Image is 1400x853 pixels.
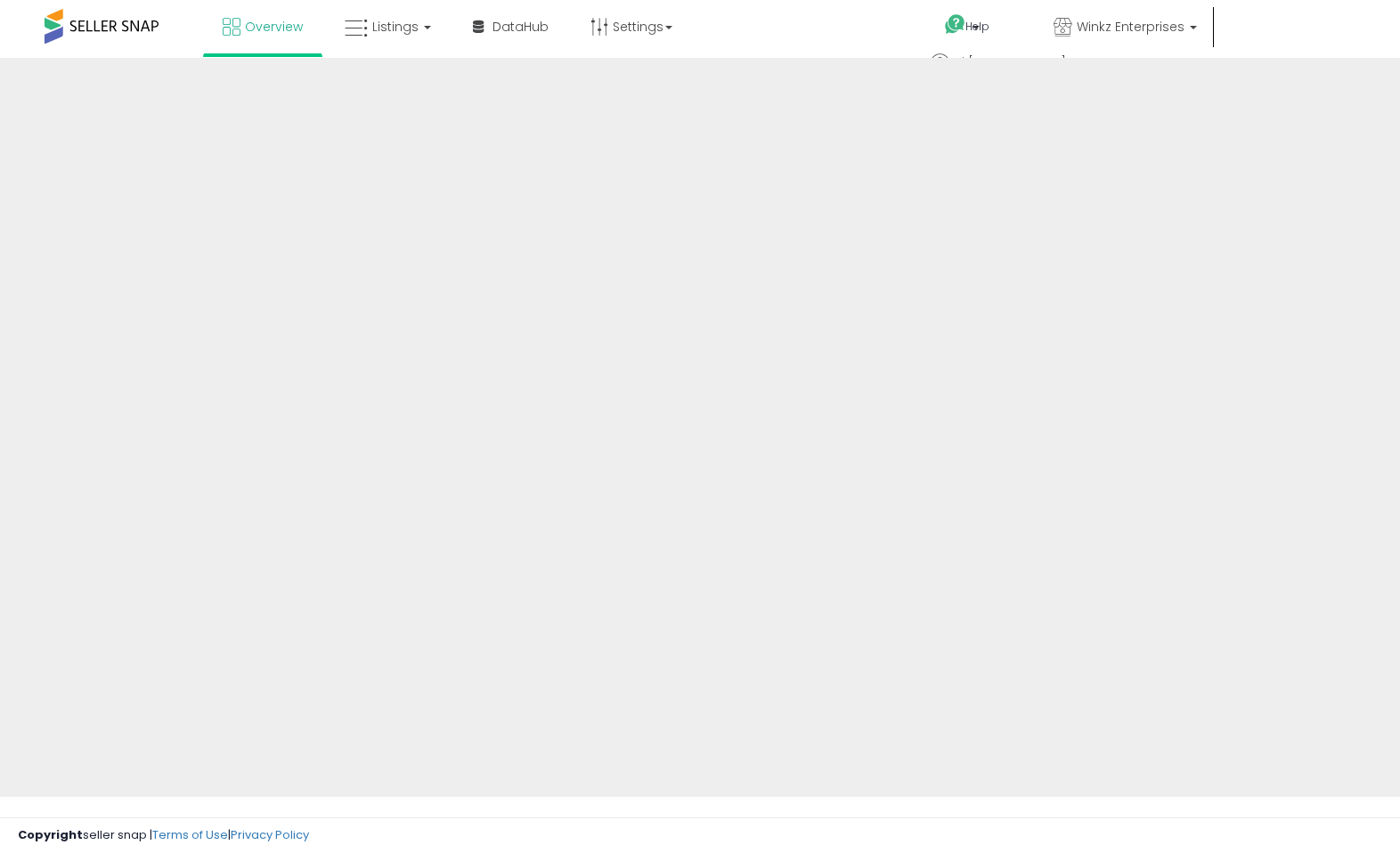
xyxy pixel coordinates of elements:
[372,18,419,36] span: Listings
[931,53,1078,89] a: Hi [PERSON_NAME]
[954,53,1066,71] span: Hi [PERSON_NAME]
[245,18,303,36] span: Overview
[492,18,549,36] span: DataHub
[965,19,989,34] span: Help
[1077,18,1184,36] span: Winkz Enterprises
[944,13,966,36] i: Get Help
